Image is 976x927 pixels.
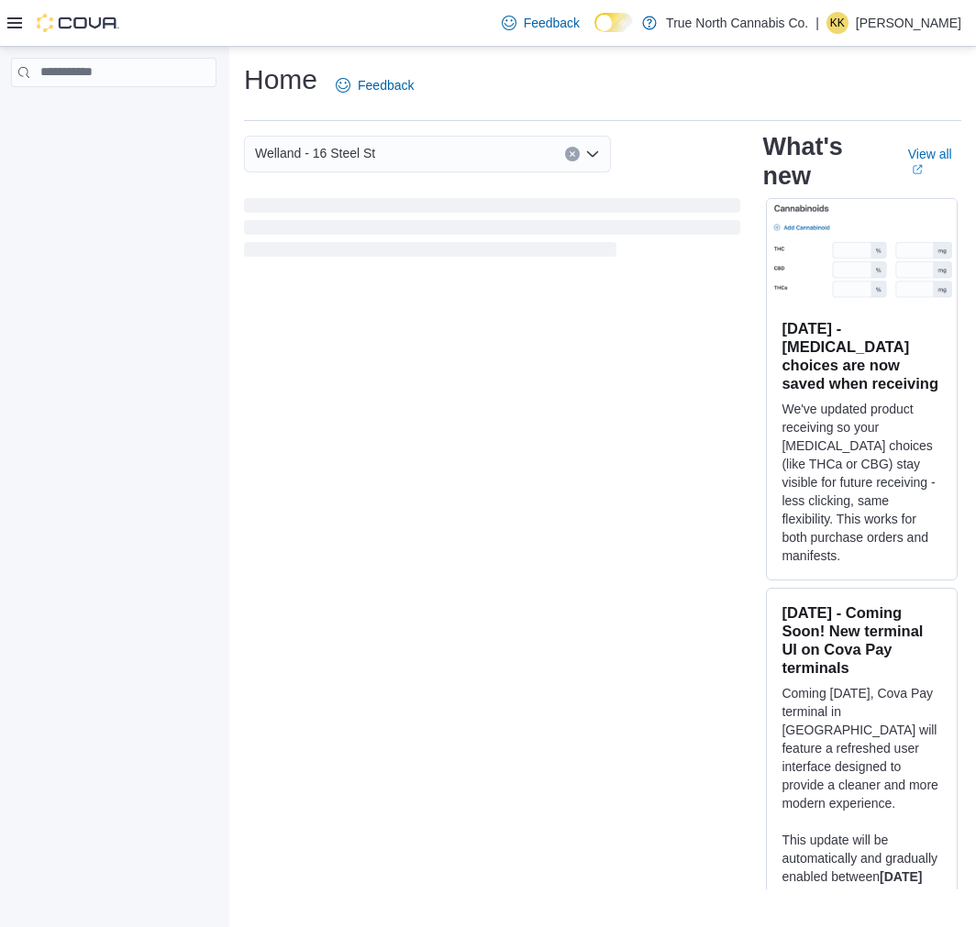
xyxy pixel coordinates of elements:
span: Dark Mode [594,32,595,33]
svg: External link [912,164,923,175]
nav: Complex example [11,91,216,135]
span: KK [830,12,845,34]
span: Loading [244,202,740,260]
span: Feedback [524,14,580,32]
h3: [DATE] - Coming Soon! New terminal UI on Cova Pay terminals [782,603,942,677]
h3: [DATE] - [MEDICAL_DATA] choices are now saved when receiving [782,319,942,392]
span: Welland - 16 Steel St [255,142,375,164]
p: Coming [DATE], Cova Pay terminal in [GEOGRAPHIC_DATA] will feature a refreshed user interface des... [782,684,942,812]
p: True North Cannabis Co. [666,12,808,34]
a: Feedback [494,5,587,41]
h2: What's new [762,132,885,191]
a: Feedback [328,67,421,104]
h1: Home [244,61,317,98]
a: View allExternal link [908,147,961,176]
img: Cova [37,14,119,32]
p: [PERSON_NAME] [856,12,961,34]
div: Kyle Kjellstrom [826,12,848,34]
input: Dark Mode [594,13,633,32]
button: Clear input [565,147,580,161]
p: We've updated product receiving so your [MEDICAL_DATA] choices (like THCa or CBG) stay visible fo... [782,400,942,565]
p: | [815,12,819,34]
button: Open list of options [585,147,600,161]
span: Feedback [358,76,414,94]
